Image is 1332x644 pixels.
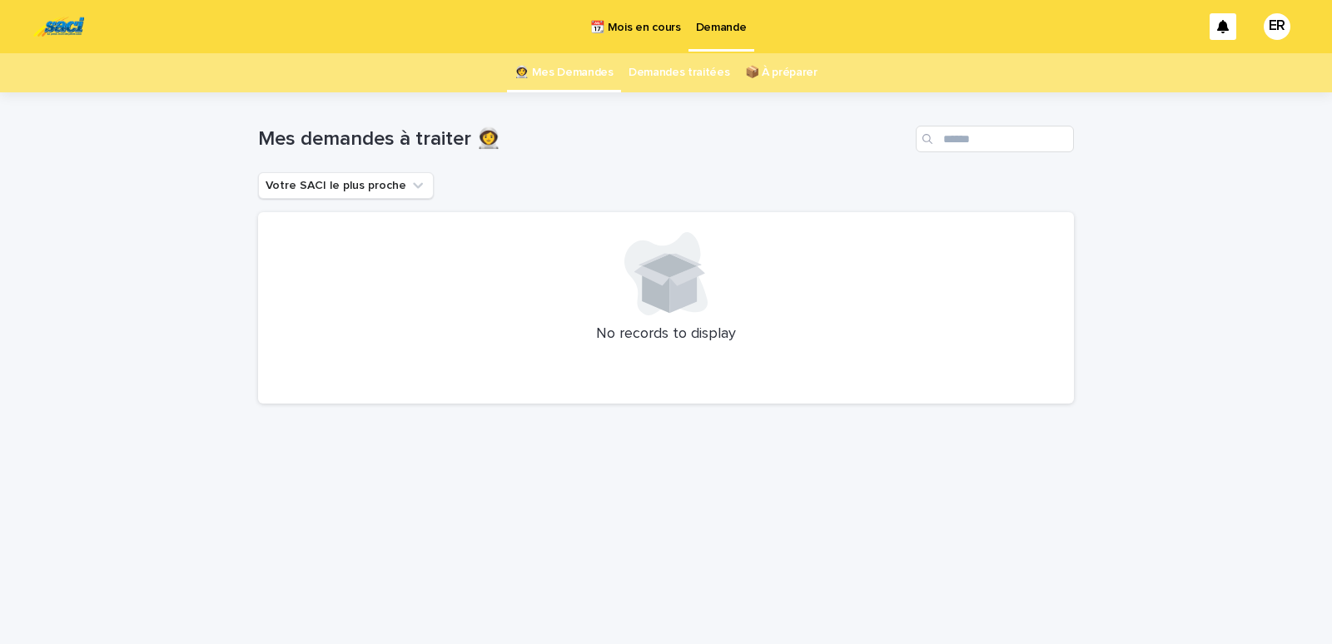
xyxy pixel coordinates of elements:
[258,127,909,151] h1: Mes demandes à traiter 👩‍🚀
[1264,13,1290,40] div: ER
[278,325,1054,344] p: No records to display
[258,172,434,199] button: Votre SACI le plus proche
[916,126,1074,152] input: Search
[745,53,818,92] a: 📦 À préparer
[629,53,730,92] a: Demandes traitées
[33,10,84,43] img: UC29JcTLQ3GheANZ19ks
[514,53,614,92] a: 👩‍🚀 Mes Demandes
